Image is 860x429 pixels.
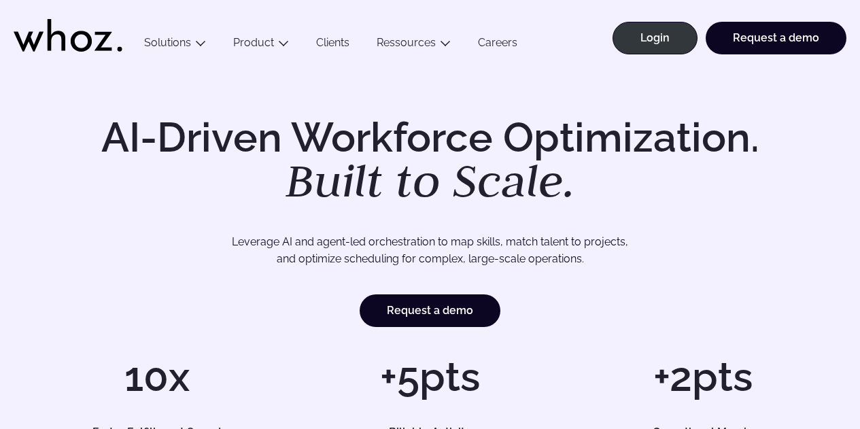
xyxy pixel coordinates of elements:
[706,22,846,54] a: Request a demo
[613,22,698,54] a: Login
[464,36,531,54] a: Careers
[27,356,287,397] h1: 10x
[82,117,778,204] h1: AI-Driven Workforce Optimization.
[363,36,464,54] button: Ressources
[303,36,363,54] a: Clients
[286,150,575,210] em: Built to Scale.
[360,294,500,327] a: Request a demo
[220,36,303,54] button: Product
[131,36,220,54] button: Solutions
[67,233,793,268] p: Leverage AI and agent-led orchestration to map skills, match talent to projects, and optimize sch...
[300,356,560,397] h1: +5pts
[377,36,436,49] a: Ressources
[573,356,833,397] h1: +2pts
[233,36,274,49] a: Product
